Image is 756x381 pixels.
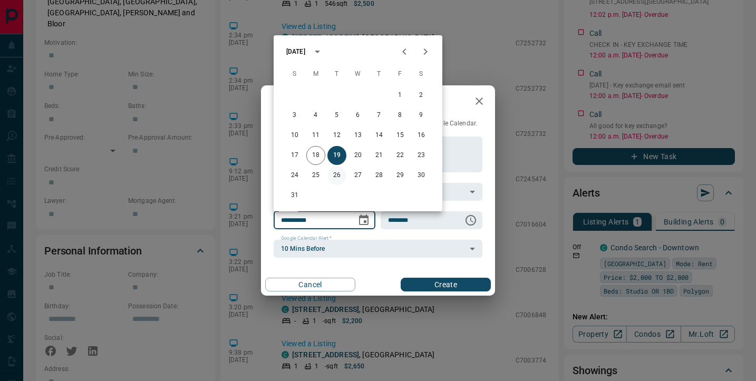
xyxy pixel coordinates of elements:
[415,41,436,62] button: Next month
[327,146,346,165] button: 19
[391,86,410,105] button: 1
[348,166,367,185] button: 27
[285,64,304,85] span: Sunday
[281,235,332,242] label: Google Calendar Alert
[306,166,325,185] button: 25
[391,146,410,165] button: 22
[281,207,294,213] label: Date
[412,64,431,85] span: Saturday
[348,64,367,85] span: Wednesday
[370,106,389,125] button: 7
[285,126,304,145] button: 10
[391,106,410,125] button: 8
[306,146,325,165] button: 18
[274,240,482,258] div: 10 Mins Before
[285,146,304,165] button: 17
[391,126,410,145] button: 15
[370,126,389,145] button: 14
[308,43,326,61] button: calendar view is open, switch to year view
[348,146,367,165] button: 20
[391,64,410,85] span: Friday
[306,126,325,145] button: 11
[388,207,402,213] label: Time
[370,146,389,165] button: 21
[306,106,325,125] button: 4
[394,41,415,62] button: Previous month
[391,166,410,185] button: 29
[348,126,367,145] button: 13
[265,278,355,291] button: Cancel
[353,210,374,231] button: Choose date, selected date is Aug 19, 2025
[412,166,431,185] button: 30
[348,106,367,125] button: 6
[370,64,389,85] span: Thursday
[412,126,431,145] button: 16
[327,126,346,145] button: 12
[306,64,325,85] span: Monday
[286,47,305,56] div: [DATE]
[412,86,431,105] button: 2
[412,106,431,125] button: 9
[460,210,481,231] button: Choose time, selected time is 6:00 AM
[285,186,304,205] button: 31
[401,278,491,291] button: Create
[327,64,346,85] span: Tuesday
[285,106,304,125] button: 3
[285,166,304,185] button: 24
[261,85,333,119] h2: New Task
[327,166,346,185] button: 26
[327,106,346,125] button: 5
[370,166,389,185] button: 28
[412,146,431,165] button: 23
